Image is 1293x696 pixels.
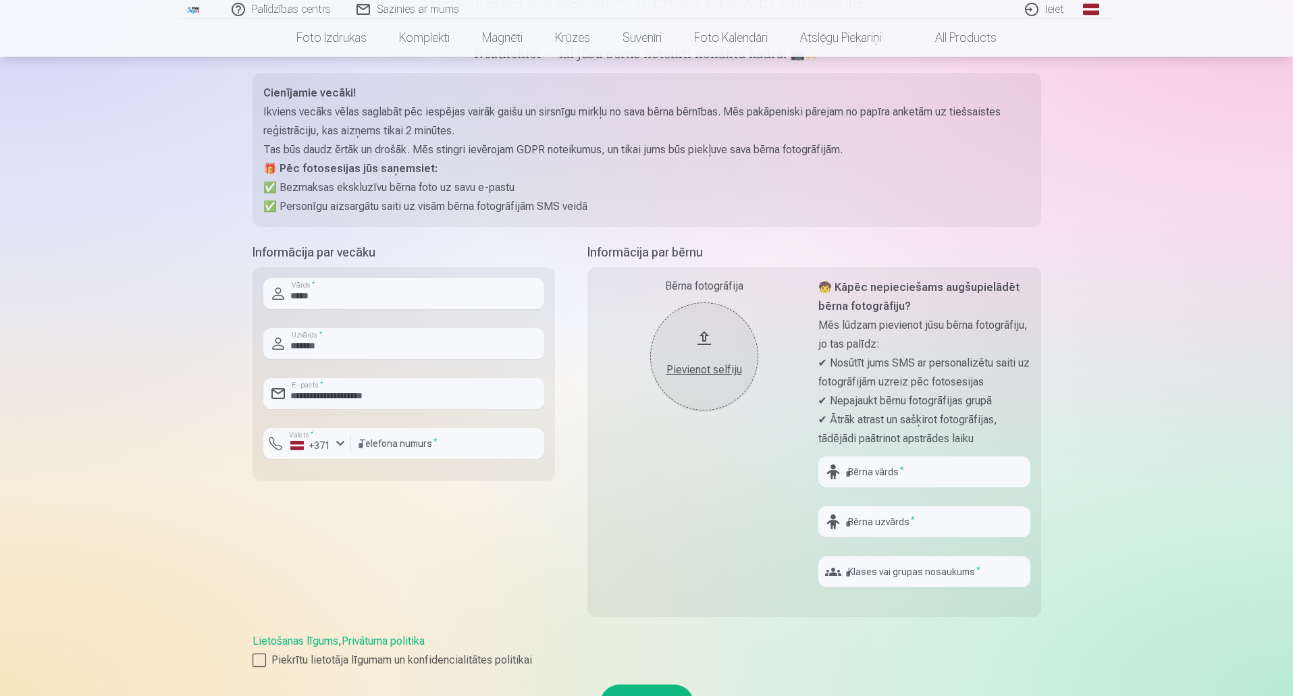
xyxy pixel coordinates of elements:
label: Piekrītu lietotāja līgumam un konfidencialitātes politikai [253,652,1041,668]
label: Valsts [285,430,318,440]
p: Ikviens vecāks vēlas saglabāt pēc iespējas vairāk gaišu un sirsnīgu mirkļu no sava bērna bērnības... [263,103,1030,140]
div: Pievienot selfiju [664,362,745,378]
a: Magnēti [466,19,539,57]
p: ✅ Personīgu aizsargātu saiti uz visām bērna fotogrāfijām SMS veidā [263,197,1030,216]
p: ✔ Ātrāk atrast un sašķirot fotogrāfijas, tādējādi paātrinot apstrādes laiku [818,410,1030,448]
a: Foto izdrukas [280,19,383,57]
a: Atslēgu piekariņi [784,19,897,57]
a: Krūzes [539,19,606,57]
a: Komplekti [383,19,466,57]
a: All products [897,19,1013,57]
h5: Informācija par bērnu [587,243,1041,262]
div: Bērna fotogrāfija [598,278,810,294]
div: +371 [290,439,331,452]
div: , [253,633,1041,668]
a: Suvenīri [606,19,678,57]
p: ✅ Bezmaksas ekskluzīvu bērna foto uz savu e-pastu [263,178,1030,197]
h5: Informācija par vecāku [253,243,555,262]
button: Pievienot selfiju [650,302,758,410]
p: Tas būs daudz ērtāk un drošāk. Mēs stingri ievērojam GDPR noteikumus, un tikai jums būs piekļuve ... [263,140,1030,159]
a: Privātuma politika [342,635,425,647]
strong: Cienījamie vecāki! [263,86,356,99]
p: Mēs lūdzam pievienot jūsu bērna fotogrāfiju, jo tas palīdz: [818,316,1030,354]
img: /fa1 [186,5,201,14]
strong: 🧒 Kāpēc nepieciešams augšupielādēt bērna fotogrāfiju? [818,281,1020,313]
button: Valsts*+371 [263,428,351,459]
a: Lietošanas līgums [253,635,338,647]
a: Foto kalendāri [678,19,784,57]
p: ✔ Nosūtīt jums SMS ar personalizētu saiti uz fotogrāfijām uzreiz pēc fotosesijas [818,354,1030,392]
p: ✔ Nepajaukt bērnu fotogrāfijas grupā [818,392,1030,410]
strong: 🎁 Pēc fotosesijas jūs saņemsiet: [263,162,438,175]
